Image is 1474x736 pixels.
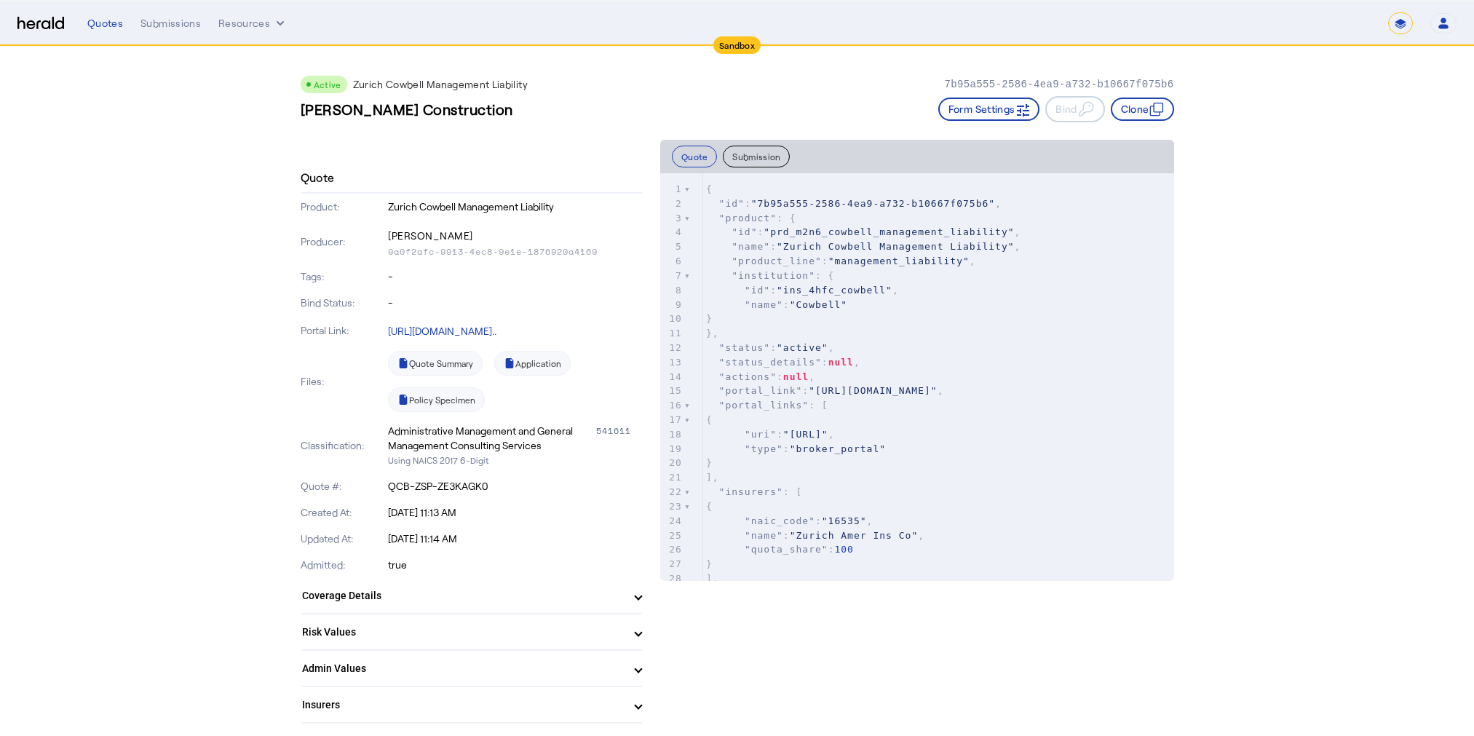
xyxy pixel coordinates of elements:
[745,544,828,555] span: "quota_share"
[301,614,643,649] mat-expansion-panel-header: Risk Values
[660,542,684,557] div: 26
[713,36,761,54] div: Sandbox
[218,16,288,31] button: Resources dropdown menu
[706,486,803,497] span: : [
[1111,98,1174,121] button: Clone
[719,400,809,411] span: "portal_links"
[301,296,386,310] p: Bind Status:
[660,413,684,427] div: 17
[301,99,513,119] h3: [PERSON_NAME] Construction
[660,326,684,341] div: 11
[388,269,643,284] p: -
[301,269,386,284] p: Tags:
[301,323,386,338] p: Portal Link:
[751,198,995,209] span: "7b95a555-2586-4ea9-a732-b10667f075b6"
[388,479,643,494] p: QCB-ZSP-ZE3KAGK0
[388,199,643,214] p: Zurich Cowbell Management Liability
[660,499,684,514] div: 23
[745,443,783,454] span: "type"
[790,299,847,310] span: "Cowbell"
[301,578,643,613] mat-expansion-panel-header: Coverage Details
[660,341,684,355] div: 12
[706,270,835,281] span: : {
[301,479,386,494] p: Quote #:
[314,79,341,90] span: Active
[706,515,873,526] span: : ,
[828,256,970,266] span: "management_liability"
[706,357,860,368] span: : ,
[706,472,719,483] span: ],
[706,198,1002,209] span: : ,
[302,661,624,676] mat-panel-title: Admin Values
[388,351,483,376] a: Quote Summary
[494,351,571,376] a: Application
[660,254,684,269] div: 6
[301,531,386,546] p: Updated At:
[660,384,684,398] div: 15
[596,424,643,453] div: 541611
[783,371,809,382] span: null
[706,313,713,324] span: }
[706,256,976,266] span: : ,
[723,146,790,167] button: Submission
[660,269,684,283] div: 7
[706,183,713,194] span: {
[660,173,1174,581] herald-code-block: quote
[301,687,643,722] mat-expansion-panel-header: Insurers
[302,588,624,604] mat-panel-title: Coverage Details
[706,385,944,396] span: : ,
[706,213,796,223] span: : {
[388,226,643,246] p: [PERSON_NAME]
[660,571,684,586] div: 28
[777,285,892,296] span: "ins_4hfc_cowbell"
[706,414,713,425] span: {
[301,651,643,686] mat-expansion-panel-header: Admin Values
[706,342,835,353] span: : ,
[302,625,624,640] mat-panel-title: Risk Values
[809,385,938,396] span: "[URL][DOMAIN_NAME]"
[388,387,485,412] a: Policy Specimen
[660,427,684,442] div: 18
[660,182,684,197] div: 1
[660,197,684,211] div: 2
[1045,96,1104,122] button: Bind
[706,299,847,310] span: :
[706,443,886,454] span: :
[140,16,201,31] div: Submissions
[790,443,886,454] span: "broker_portal"
[745,515,815,526] span: "naic_code"
[706,328,719,339] span: },
[353,77,528,92] p: Zurich Cowbell Management Liability
[660,355,684,370] div: 13
[388,505,643,520] p: [DATE] 11:13 AM
[834,544,853,555] span: 100
[301,234,386,249] p: Producer:
[706,400,828,411] span: : [
[660,283,684,298] div: 8
[672,146,718,167] button: Quote
[660,370,684,384] div: 14
[660,298,684,312] div: 9
[706,558,713,569] span: }
[938,98,1040,121] button: Form Settings
[388,296,643,310] p: -
[706,429,835,440] span: : ,
[764,226,1014,237] span: "prd_m2n6_cowbell_management_liability"
[17,17,64,31] img: Herald Logo
[828,357,854,368] span: null
[745,299,783,310] span: "name"
[783,429,828,440] span: "[URL]"
[660,514,684,529] div: 24
[732,226,757,237] span: "id"
[301,505,386,520] p: Created At:
[732,256,822,266] span: "product_line"
[719,486,783,497] span: "insurers"
[660,529,684,543] div: 25
[732,241,770,252] span: "name"
[301,169,335,186] h4: Quote
[301,558,386,572] p: Admitted:
[745,530,783,541] span: "name"
[388,246,643,258] p: 9a0f2afc-9913-4ec8-9e1e-1876920a4169
[660,557,684,571] div: 27
[822,515,867,526] span: "16535"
